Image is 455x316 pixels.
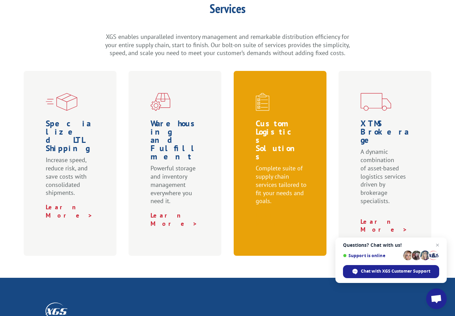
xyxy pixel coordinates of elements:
a: Learn More > [256,211,303,228]
img: xgs-icon-transportation-forms-red [360,93,391,111]
h1: Warehousing and Fulfillment [151,119,202,164]
h1: Services [104,2,351,18]
span: Support is online [343,253,401,258]
p: Increase speed, reduce risk, and save costs with consolidated shipments. [46,156,97,203]
a: Learn More > [151,211,198,228]
p: XGS enables unparalleled inventory management and remarkable distribution efficiency for your ent... [104,33,351,57]
img: xgs-icon-warehouseing-cutting-fulfillment-red [151,93,170,111]
h1: Specialized LTL Shipping [46,119,97,156]
p: A dynamic combination of asset-based logistics services driven by brokerage specialists. [360,148,412,211]
img: xgs-icon-custom-logistics-solutions-red [256,93,269,111]
h1: Custom Logistics Solutions [256,119,307,164]
a: Open chat [426,288,447,309]
p: Powerful storage and inventory management everywhere you need it. [151,164,202,211]
a: Learn More > [360,218,408,234]
span: Chat with XGS Customer Support [343,265,439,278]
img: xgs-icon-specialized-ltl-red [46,93,77,111]
span: Questions? Chat with us! [343,242,439,248]
span: Chat with XGS Customer Support [361,268,430,274]
a: Learn More > [46,203,93,219]
p: Complete suite of supply chain services tailored to fit your needs and goals. [256,164,307,211]
h1: XTMS Brokerage [360,119,412,148]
